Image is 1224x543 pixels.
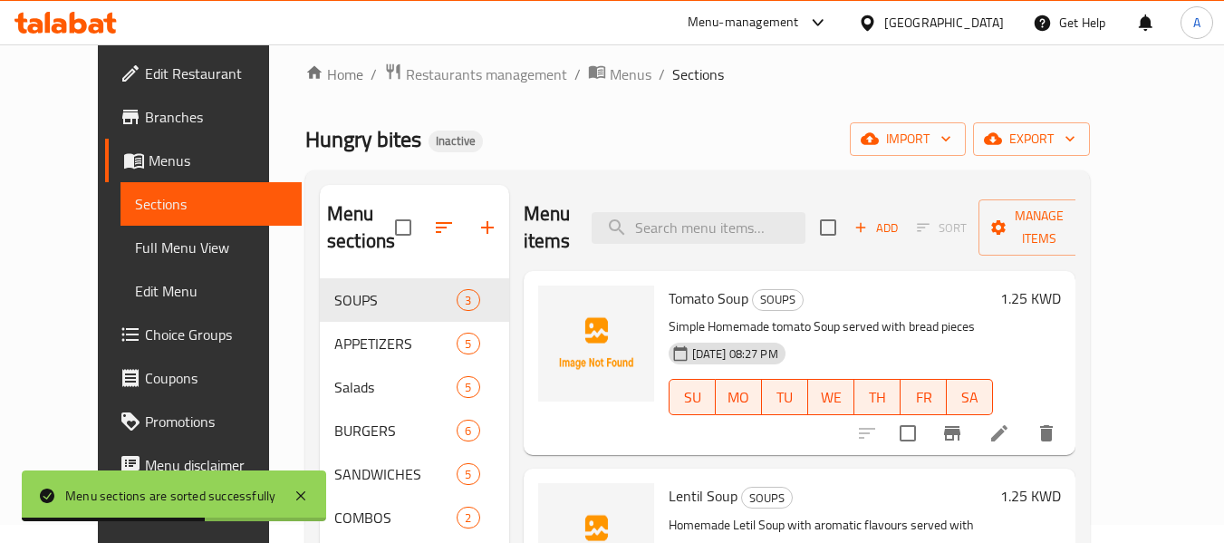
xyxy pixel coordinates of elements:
[723,384,755,411] span: MO
[105,400,303,443] a: Promotions
[105,356,303,400] a: Coupons
[947,379,993,415] button: SA
[524,200,571,255] h2: Menu items
[320,278,509,322] div: SOUPS3
[457,289,479,311] div: items
[908,384,940,411] span: FR
[889,414,927,452] span: Select to update
[105,443,303,487] a: Menu disclaimer
[753,289,803,310] span: SOUPS
[384,63,567,86] a: Restaurants management
[905,214,978,242] span: Select section first
[145,324,288,345] span: Choice Groups
[685,345,785,363] span: [DATE] 08:27 PM
[458,466,478,483] span: 5
[145,63,288,84] span: Edit Restaurant
[901,379,947,415] button: FR
[809,208,847,247] span: Select section
[1000,286,1061,311] h6: 1.25 KWD
[105,139,303,182] a: Menus
[120,269,303,313] a: Edit Menu
[145,106,288,128] span: Branches
[334,507,457,528] span: COMBOS
[978,199,1100,256] button: Manage items
[320,365,509,409] div: Salads5
[320,322,509,365] div: APPETIZERS5
[669,379,716,415] button: SU
[429,133,483,149] span: Inactive
[688,12,799,34] div: Menu-management
[847,214,905,242] span: Add item
[669,482,737,509] span: Lentil Soup
[854,379,901,415] button: TH
[384,208,422,247] span: Select all sections
[588,63,651,86] a: Menus
[852,218,901,238] span: Add
[862,384,893,411] span: TH
[320,496,509,539] div: COMBOS2
[135,237,288,258] span: Full Menu View
[1193,13,1200,33] span: A
[105,52,303,95] a: Edit Restaurant
[850,122,966,156] button: import
[320,409,509,452] div: BURGERS6
[334,289,457,311] span: SOUPS
[305,63,1090,86] nav: breadcrumb
[954,384,986,411] span: SA
[105,95,303,139] a: Branches
[457,507,479,528] div: items
[458,379,478,396] span: 5
[334,463,457,485] span: SANDWICHES
[327,200,395,255] h2: Menu sections
[145,367,288,389] span: Coupons
[669,285,748,312] span: Tomato Soup
[457,463,479,485] div: items
[1025,412,1068,455] button: delete
[884,13,1004,33] div: [GEOGRAPHIC_DATA]
[429,131,483,152] div: Inactive
[105,313,303,356] a: Choice Groups
[458,509,478,527] span: 2
[65,486,275,506] div: Menu sections are sorted successfully
[135,280,288,302] span: Edit Menu
[320,452,509,496] div: SANDWICHES5
[988,422,1010,444] a: Edit menu item
[993,205,1085,250] span: Manage items
[406,63,567,85] span: Restaurants management
[1000,483,1061,509] h6: 1.25 KWD
[988,128,1075,150] span: export
[677,384,708,411] span: SU
[741,487,793,509] div: SOUPS
[742,488,792,509] span: SOUPS
[120,182,303,226] a: Sections
[808,379,854,415] button: WE
[847,214,905,242] button: Add
[659,63,665,85] li: /
[149,150,288,171] span: Menus
[135,193,288,215] span: Sections
[458,422,478,440] span: 6
[538,286,654,402] img: Tomato Soup
[458,335,478,353] span: 5
[716,379,762,415] button: MO
[371,63,377,85] li: /
[457,420,479,441] div: items
[305,119,421,160] span: Hungry bites
[769,384,801,411] span: TU
[334,420,457,441] span: BURGERS
[930,412,974,455] button: Branch-specific-item
[422,206,466,249] span: Sort sections
[672,63,724,85] span: Sections
[145,454,288,476] span: Menu disclaimer
[334,333,457,354] div: APPETIZERS
[457,333,479,354] div: items
[973,122,1090,156] button: export
[574,63,581,85] li: /
[752,289,804,311] div: SOUPS
[762,379,808,415] button: TU
[864,128,951,150] span: import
